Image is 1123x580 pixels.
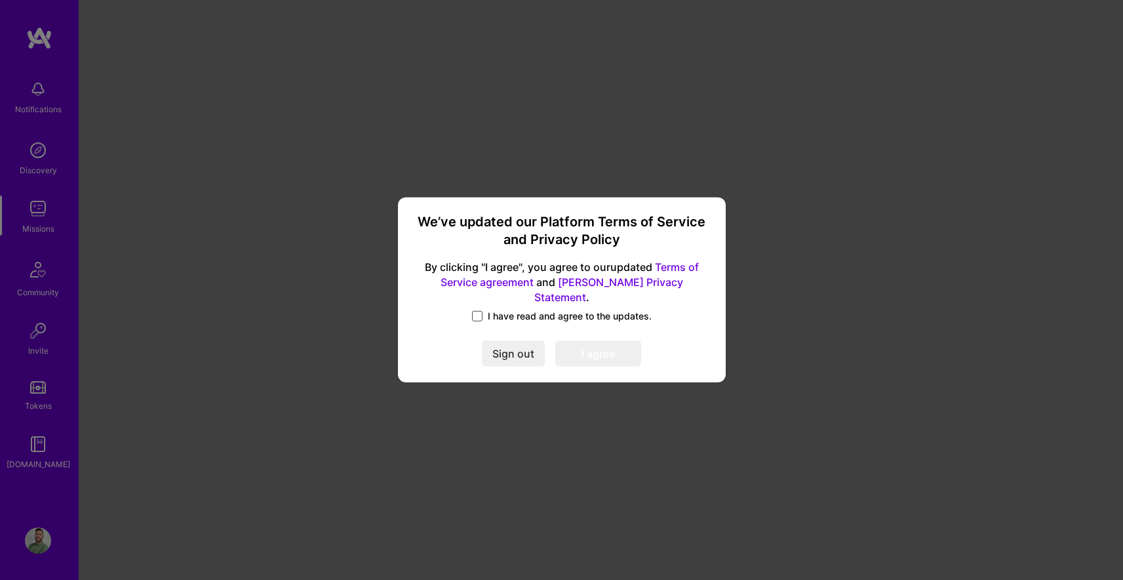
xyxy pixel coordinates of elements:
span: I have read and agree to the updates. [488,310,652,323]
span: By clicking "I agree", you agree to our updated and . [414,260,710,305]
a: [PERSON_NAME] Privacy Statement [534,275,683,303]
h3: We’ve updated our Platform Terms of Service and Privacy Policy [414,213,710,249]
button: Sign out [482,341,545,367]
button: I agree [555,341,641,367]
a: Terms of Service agreement [441,260,699,289]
